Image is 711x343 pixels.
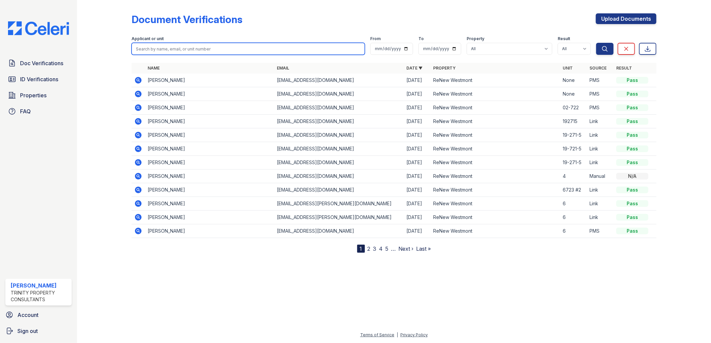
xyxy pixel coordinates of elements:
td: PMS [587,74,614,87]
td: [DATE] [404,211,430,224]
td: [EMAIL_ADDRESS][DOMAIN_NAME] [274,115,404,128]
div: Pass [616,214,648,221]
div: Pass [616,145,648,152]
td: [EMAIL_ADDRESS][PERSON_NAME][DOMAIN_NAME] [274,211,404,224]
td: [EMAIL_ADDRESS][DOMAIN_NAME] [274,156,404,169]
td: [EMAIL_ADDRESS][DOMAIN_NAME] [274,101,404,115]
a: Source [589,66,607,71]
label: Property [467,36,484,41]
td: ReNew Westmont [430,87,560,101]
a: Properties [5,89,72,102]
td: ReNew Westmont [430,115,560,128]
a: Name [148,66,160,71]
td: [PERSON_NAME] [145,224,274,238]
span: FAQ [20,107,31,115]
td: [EMAIL_ADDRESS][PERSON_NAME][DOMAIN_NAME] [274,197,404,211]
span: Properties [20,91,47,99]
td: PMS [587,87,614,101]
div: Pass [616,187,648,193]
td: ReNew Westmont [430,128,560,142]
td: [DATE] [404,169,430,183]
label: From [370,36,381,41]
td: Link [587,156,614,169]
td: Link [587,183,614,197]
td: ReNew Westmont [430,183,560,197]
td: [DATE] [404,197,430,211]
div: Pass [616,118,648,125]
td: [PERSON_NAME] [145,128,274,142]
a: Doc Verifications [5,56,72,70]
div: Document Verifications [132,13,242,25]
div: 1 [357,245,365,253]
span: ID Verifications [20,75,58,83]
td: [EMAIL_ADDRESS][DOMAIN_NAME] [274,142,404,156]
td: [PERSON_NAME] [145,115,274,128]
div: Trinity Property Consultants [11,290,69,303]
td: [DATE] [404,101,430,115]
label: Applicant or unit [132,36,164,41]
td: ReNew Westmont [430,142,560,156]
td: 19-721-5 [560,142,587,156]
td: ReNew Westmont [430,224,560,238]
td: [PERSON_NAME] [145,169,274,183]
div: Pass [616,228,648,234]
a: Upload Documents [596,13,656,24]
td: 6 [560,197,587,211]
td: [PERSON_NAME] [145,87,274,101]
td: [DATE] [404,87,430,101]
td: 6 [560,224,587,238]
a: Next › [399,245,414,252]
td: PMS [587,224,614,238]
td: ReNew Westmont [430,169,560,183]
td: ReNew Westmont [430,197,560,211]
a: Date ▼ [406,66,422,71]
div: Pass [616,200,648,207]
td: ReNew Westmont [430,211,560,224]
span: Sign out [17,327,38,335]
a: Last » [416,245,431,252]
td: [DATE] [404,156,430,169]
a: Terms of Service [360,332,394,337]
td: ReNew Westmont [430,101,560,115]
td: ReNew Westmont [430,156,560,169]
td: [EMAIL_ADDRESS][DOMAIN_NAME] [274,74,404,87]
label: To [418,36,424,41]
a: 2 [368,245,371,252]
td: Link [587,197,614,211]
td: 192715 [560,115,587,128]
span: … [391,245,396,253]
div: | [397,332,398,337]
div: N/A [616,173,648,180]
td: Link [587,211,614,224]
a: FAQ [5,105,72,118]
td: 6723 #2 [560,183,587,197]
div: Pass [616,104,648,111]
a: 5 [386,245,389,252]
a: 3 [373,245,377,252]
div: Pass [616,132,648,138]
td: [EMAIL_ADDRESS][DOMAIN_NAME] [274,169,404,183]
span: Account [17,311,38,319]
td: [DATE] [404,224,430,238]
a: Account [3,308,74,322]
td: 02-722 [560,101,587,115]
input: Search by name, email, or unit number [132,43,365,55]
td: 6 [560,211,587,224]
td: [EMAIL_ADDRESS][DOMAIN_NAME] [274,128,404,142]
a: Sign out [3,324,74,338]
td: [PERSON_NAME] [145,74,274,87]
img: CE_Logo_Blue-a8612792a0a2168367f1c8372b55b34899dd931a85d93a1a3d3e32e68fde9ad4.png [3,21,74,35]
td: [EMAIL_ADDRESS][DOMAIN_NAME] [274,87,404,101]
div: Pass [616,91,648,97]
a: ID Verifications [5,73,72,86]
td: Manual [587,169,614,183]
td: [PERSON_NAME] [145,101,274,115]
td: [EMAIL_ADDRESS][DOMAIN_NAME] [274,183,404,197]
div: Pass [616,159,648,166]
td: ReNew Westmont [430,74,560,87]
td: Link [587,115,614,128]
td: [EMAIL_ADDRESS][DOMAIN_NAME] [274,224,404,238]
td: Link [587,128,614,142]
td: Link [587,142,614,156]
td: [DATE] [404,74,430,87]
